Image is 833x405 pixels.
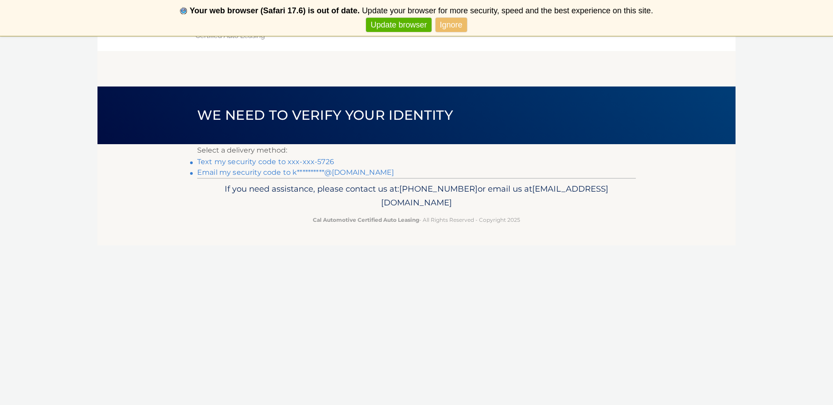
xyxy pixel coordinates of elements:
[362,6,653,15] span: Update your browser for more security, speed and the best experience on this site.
[203,182,630,210] p: If you need assistance, please contact us at: or email us at
[190,6,360,15] b: Your web browser (Safari 17.6) is out of date.
[197,144,636,157] p: Select a delivery method:
[197,157,334,166] a: Text my security code to xxx-xxx-5726
[197,168,394,177] a: Email my security code to k**********@[DOMAIN_NAME]
[436,18,467,32] a: Ignore
[313,216,419,223] strong: Cal Automotive Certified Auto Leasing
[197,107,453,123] span: We need to verify your identity
[203,215,630,224] p: - All Rights Reserved - Copyright 2025
[366,18,431,32] a: Update browser
[399,184,478,194] span: [PHONE_NUMBER]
